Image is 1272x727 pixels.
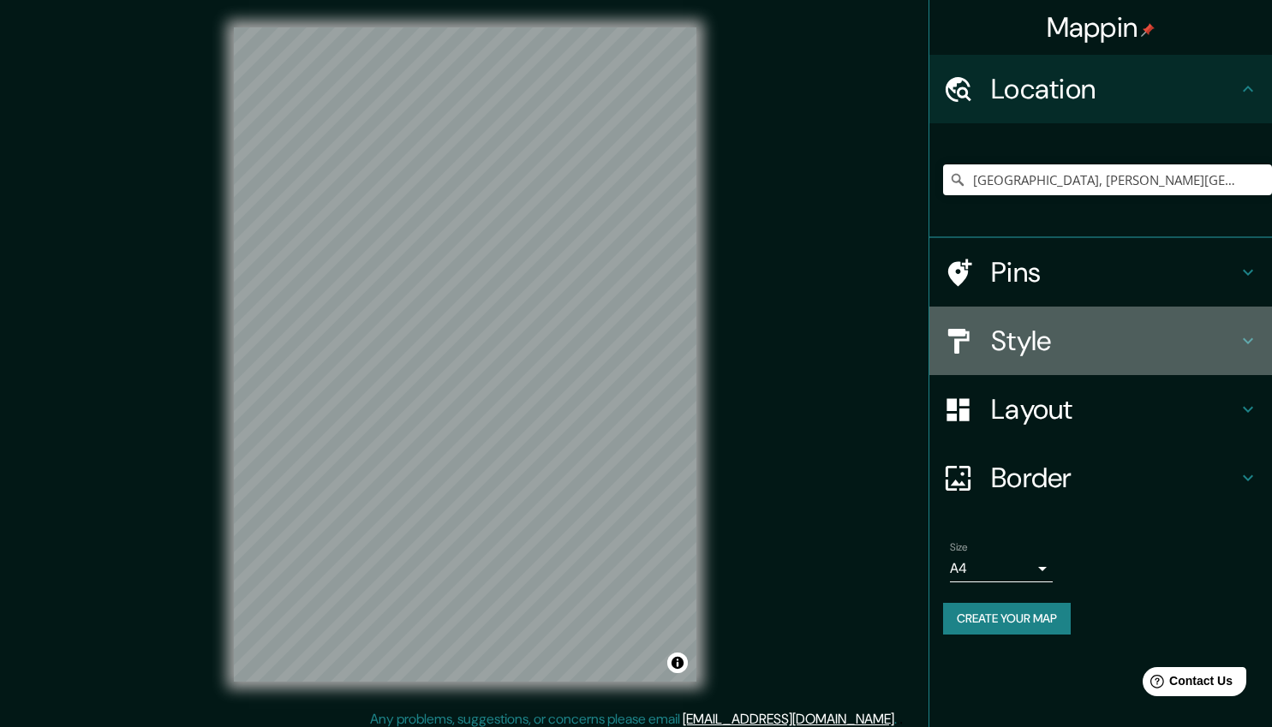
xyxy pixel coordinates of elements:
iframe: Help widget launcher [1120,660,1253,708]
h4: Pins [991,255,1238,289]
h4: Location [991,72,1238,106]
h4: Layout [991,392,1238,426]
div: Border [929,444,1272,512]
button: Create your map [943,603,1071,635]
h4: Border [991,461,1238,495]
div: Layout [929,375,1272,444]
canvas: Map [234,27,696,682]
h4: Mappin [1047,10,1156,45]
label: Size [950,540,968,555]
div: Location [929,55,1272,123]
input: Pick your city or area [943,164,1272,195]
div: Pins [929,238,1272,307]
div: Style [929,307,1272,375]
img: pin-icon.png [1141,23,1155,37]
button: Toggle attribution [667,653,688,673]
h4: Style [991,324,1238,358]
div: A4 [950,555,1053,582]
